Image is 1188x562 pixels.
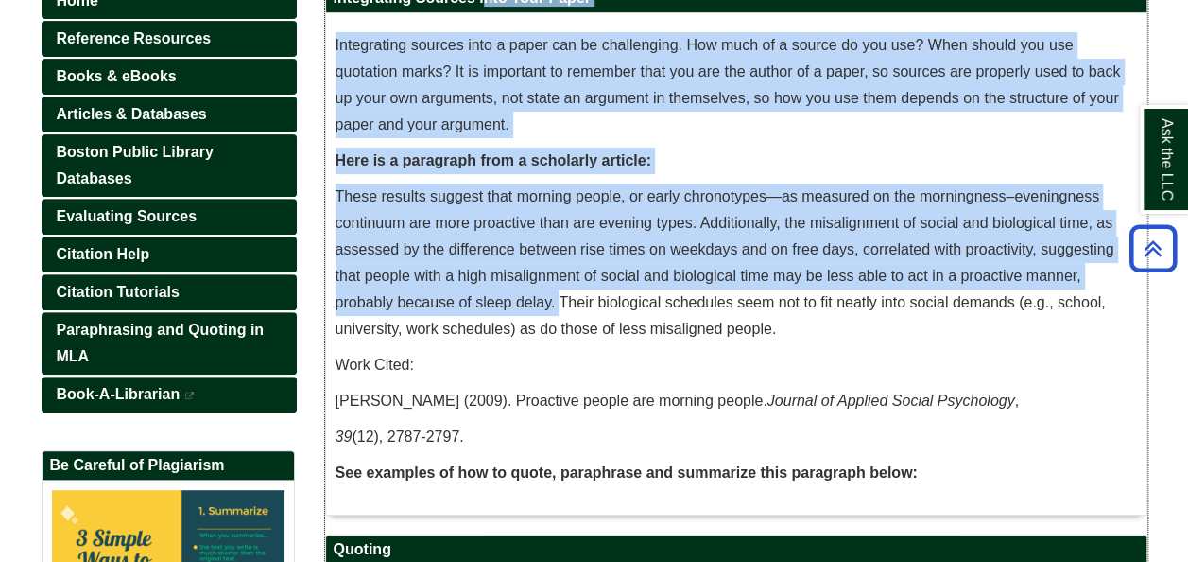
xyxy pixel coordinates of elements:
a: Book-A-Librarian [42,377,297,413]
p: Work Cited: [336,352,1137,378]
p: [PERSON_NAME] (2009). Proactive people are morning people. , [336,388,1137,414]
a: Evaluating Sources [42,199,297,235]
strong: See examples of how to quote, paraphrase and summarize this paragraph below: [336,465,918,481]
em: Journal of Applied Social Psychology [767,393,1015,409]
span: Boston Public Library Databases [57,144,214,186]
span: Reference Resources [57,30,212,46]
a: Reference Resources [42,21,297,57]
span: Book-A-Librarian [57,386,181,402]
a: Citation Help [42,237,297,272]
p: Integrating sources into a paper can be challenging. How much of a source do you use? When should... [336,32,1137,138]
strong: Here is a paragraph from a scholarly article: [336,152,651,168]
span: Citation Tutorials [57,284,180,300]
span: Evaluating Sources [57,208,198,224]
p: (12), 2787-2797. [336,424,1137,450]
em: 39 [336,429,353,445]
span: Paraphrasing and Quoting in MLA [57,322,265,364]
a: Paraphrasing and Quoting in MLA [42,312,297,375]
i: This link opens in a new window [184,392,196,400]
a: Articles & Databases [42,97,297,132]
span: Books & eBooks [57,68,177,84]
span: Citation Help [57,246,150,262]
a: Books & eBooks [42,59,297,95]
span: Articles & Databases [57,106,207,122]
a: Back to Top [1123,236,1183,261]
p: These results suggest that morning people, or early chronotypes—as measured on the morningness–ev... [336,184,1137,342]
a: Citation Tutorials [42,274,297,310]
h2: Be Careful of Plagiarism [43,451,294,481]
a: Boston Public Library Databases [42,134,297,197]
